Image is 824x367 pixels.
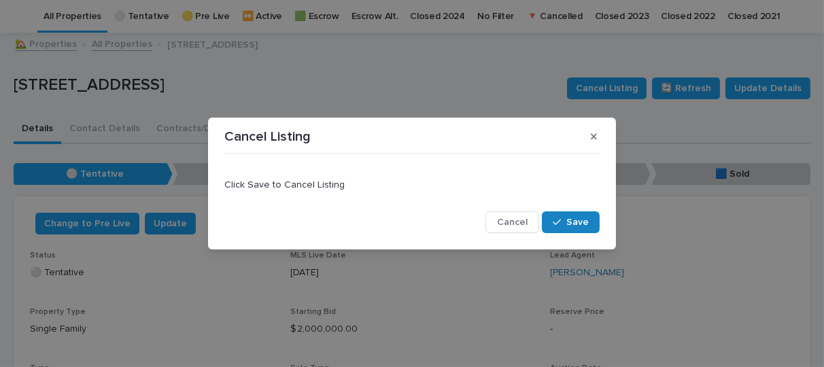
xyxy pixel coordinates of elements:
[224,128,311,145] p: Cancel Listing
[485,211,539,233] button: Cancel
[497,217,528,227] span: Cancel
[566,217,589,227] span: Save
[224,179,600,191] p: Click Save to Cancel Listing
[542,211,600,233] button: Save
